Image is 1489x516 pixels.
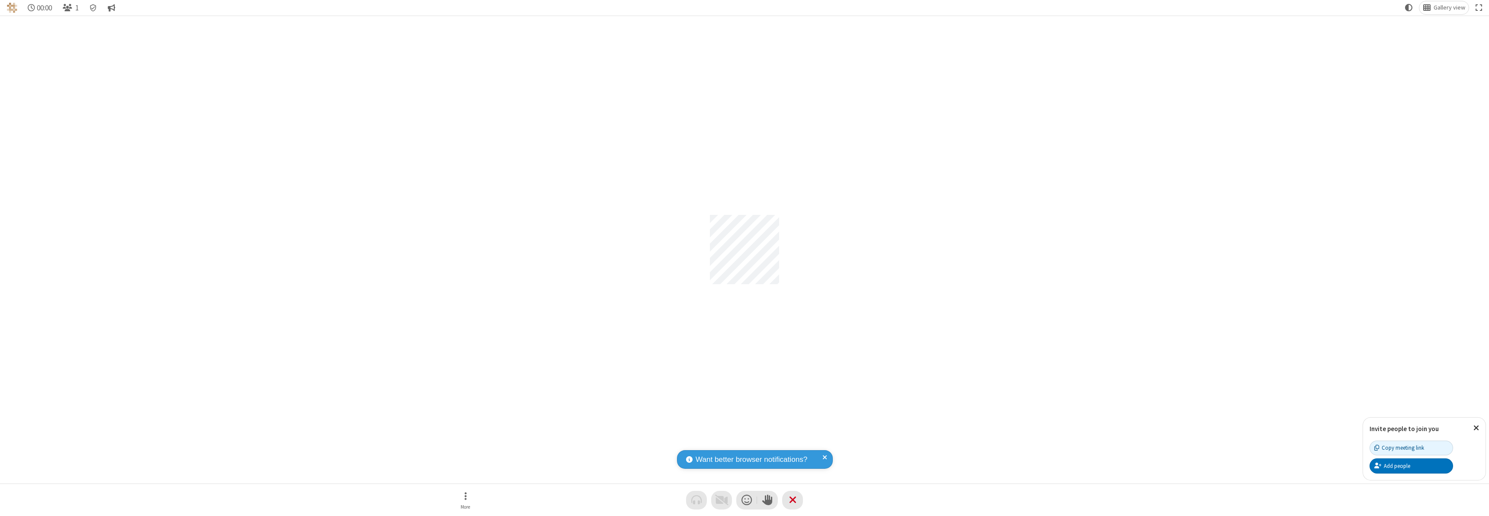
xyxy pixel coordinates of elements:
button: Using system theme [1402,1,1416,14]
button: Open participant list [59,1,82,14]
div: Copy meeting link [1374,444,1424,452]
button: Raise hand [757,491,778,510]
button: Add people [1370,458,1453,473]
button: Video [711,491,732,510]
span: 1 [75,4,79,12]
div: Meeting details Encryption enabled [86,1,101,14]
button: Open menu [452,488,478,513]
button: Audio problem - check your Internet connection or call by phone [686,491,707,510]
span: Want better browser notifications? [696,454,807,465]
span: 00:00 [37,4,52,12]
button: Copy meeting link [1370,441,1453,455]
button: End or leave meeting [782,491,803,510]
button: Close popover [1467,418,1486,439]
span: More [461,504,470,510]
button: Send a reaction [736,491,757,510]
span: Gallery view [1434,4,1465,11]
img: QA Selenium DO NOT DELETE OR CHANGE [7,3,17,13]
label: Invite people to join you [1370,425,1439,433]
button: Fullscreen [1472,1,1486,14]
button: Conversation [104,1,119,14]
button: Change layout [1419,1,1469,14]
div: Timer [24,1,56,14]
